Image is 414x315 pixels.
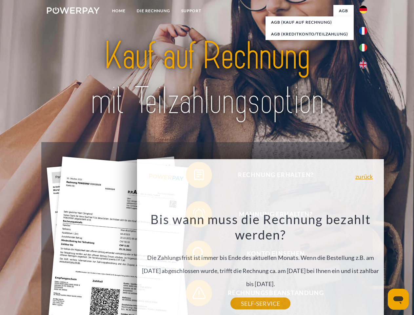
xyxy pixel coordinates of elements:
img: logo-powerpay-white.svg [47,7,100,14]
a: zurück [355,174,373,179]
img: it [359,44,367,52]
iframe: Schaltfläche zum Öffnen des Messaging-Fensters [388,289,409,310]
img: title-powerpay_de.svg [63,31,351,126]
img: de [359,6,367,13]
a: DIE RECHNUNG [131,5,176,17]
h3: Bis wann muss die Rechnung bezahlt werden? [141,211,380,243]
a: Home [107,5,131,17]
img: en [359,61,367,69]
a: SUPPORT [176,5,207,17]
a: agb [333,5,354,17]
a: AGB (Kauf auf Rechnung) [266,16,354,28]
a: SELF-SERVICE [230,298,290,309]
div: Die Zahlungsfrist ist immer bis Ende des aktuellen Monats. Wenn die Bestellung z.B. am [DATE] abg... [141,211,380,304]
img: fr [359,27,367,35]
a: AGB (Kreditkonto/Teilzahlung) [266,28,354,40]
